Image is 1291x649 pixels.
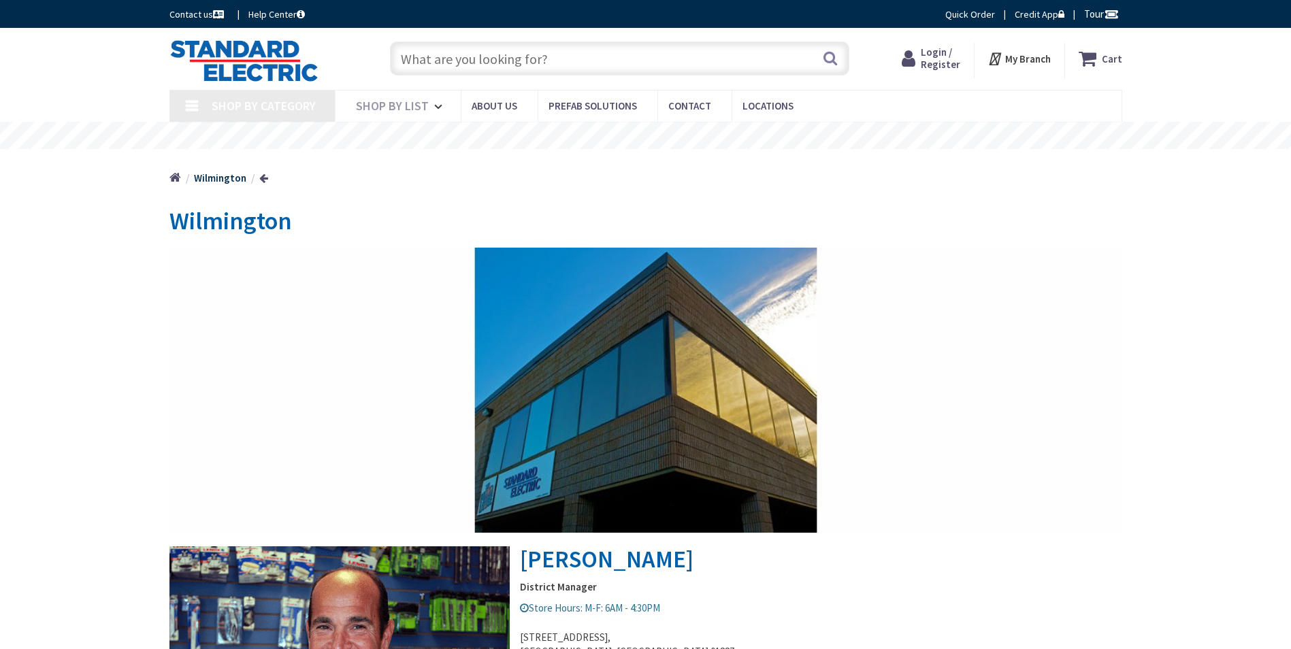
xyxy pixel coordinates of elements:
[1005,52,1051,65] strong: My Branch
[945,7,995,21] a: Quick Order
[169,205,292,236] span: Wilmington
[169,248,1122,533] img: wilmington-building1170x350_1.jpg
[1015,7,1064,21] a: Credit App
[248,7,305,21] a: Help Center
[431,129,891,144] rs-layer: [MEDICAL_DATA]: Our Commitment to Our Employees and Customers
[356,98,429,114] span: Shop By List
[390,41,849,76] input: What are you looking for?
[169,580,1122,594] strong: District Manager
[169,7,227,21] a: Contact us
[902,46,960,71] a: Login / Register
[472,99,517,112] span: About Us
[742,99,794,112] span: Locations
[987,46,1051,71] div: My Branch
[1084,7,1119,20] span: Tour
[921,46,960,71] span: Login / Register
[549,99,637,112] span: Prefab Solutions
[1102,46,1122,71] strong: Cart
[169,248,1122,572] h2: [PERSON_NAME]
[520,601,660,614] span: Store Hours: M-F: 6AM - 4:30PM
[194,171,246,184] strong: Wilmington
[169,39,318,82] img: Standard Electric
[1079,46,1122,71] a: Cart
[668,99,711,112] span: Contact
[212,98,316,114] span: Shop By Category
